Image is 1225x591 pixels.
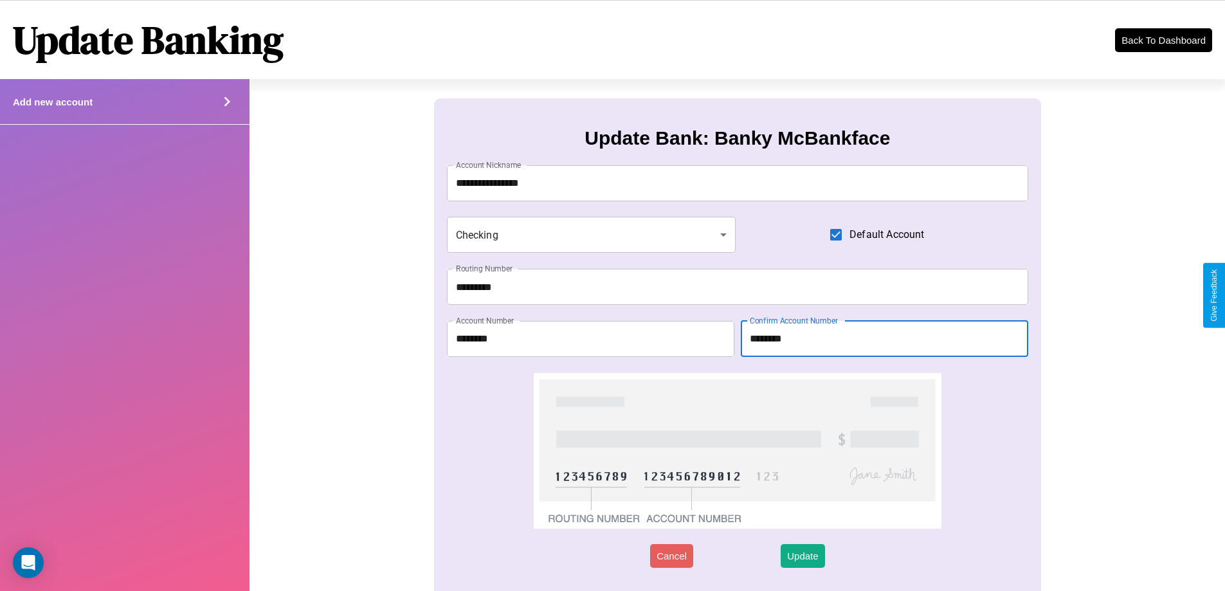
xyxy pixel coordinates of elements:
label: Account Number [456,315,514,326]
img: check [534,373,941,529]
span: Default Account [849,227,924,242]
button: Update [781,544,824,568]
div: Give Feedback [1210,269,1219,322]
button: Back To Dashboard [1115,28,1212,52]
h1: Update Banking [13,14,284,66]
h4: Add new account [13,96,93,107]
div: Checking [447,217,736,253]
button: Cancel [650,544,693,568]
label: Confirm Account Number [750,315,838,326]
label: Account Nickname [456,159,522,170]
div: Open Intercom Messenger [13,547,44,578]
label: Routing Number [456,263,513,274]
h3: Update Bank: Banky McBankface [585,127,890,149]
